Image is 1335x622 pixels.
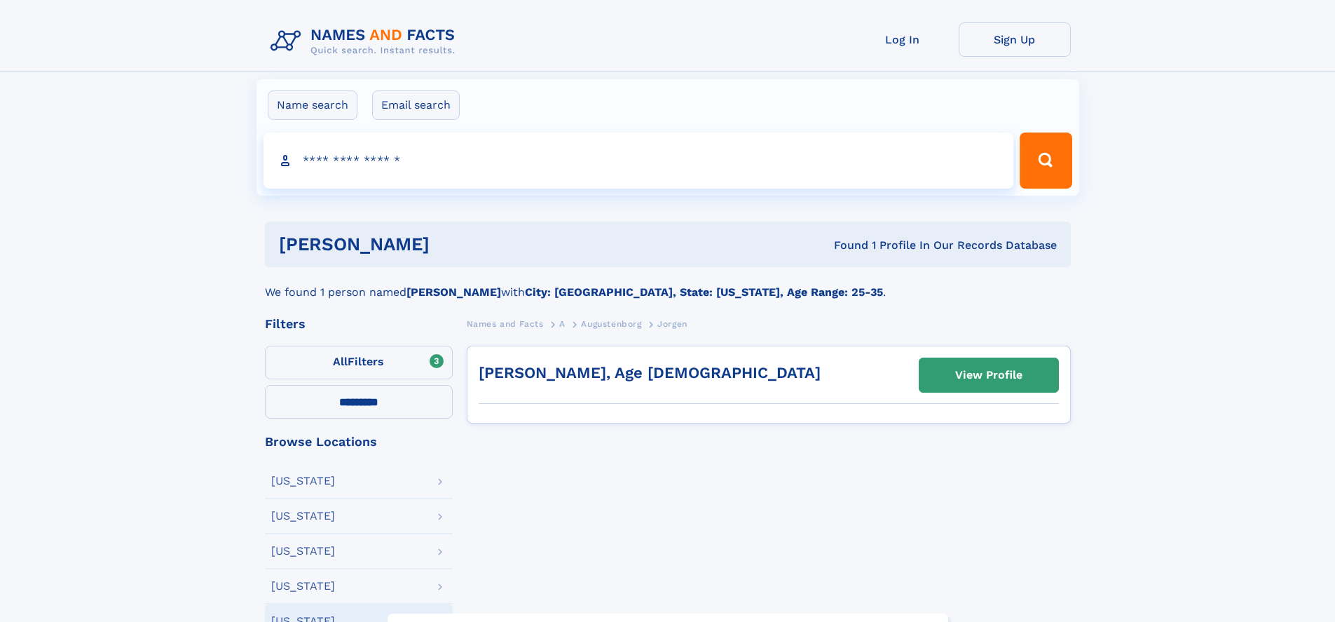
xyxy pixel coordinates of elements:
[581,315,641,332] a: Augustenborg
[479,364,821,381] a: [PERSON_NAME], Age [DEMOGRAPHIC_DATA]
[271,581,335,592] div: [US_STATE]
[581,319,641,329] span: Augustenborg
[271,511,335,522] div: [US_STATE]
[955,359,1022,391] div: View Profile
[657,319,687,329] span: Jorgen
[959,22,1071,57] a: Sign Up
[268,90,357,120] label: Name search
[271,475,335,487] div: [US_STATE]
[265,318,453,330] div: Filters
[631,238,1057,253] div: Found 1 Profile In Our Records Database
[525,285,883,299] b: City: [GEOGRAPHIC_DATA], State: [US_STATE], Age Range: 25-35
[847,22,959,57] a: Log In
[265,435,453,448] div: Browse Locations
[271,546,335,557] div: [US_STATE]
[1020,133,1072,189] button: Search Button
[406,285,501,299] b: [PERSON_NAME]
[372,90,460,120] label: Email search
[333,355,348,368] span: All
[279,236,632,253] h1: [PERSON_NAME]
[559,319,566,329] span: A
[263,133,1014,189] input: search input
[265,346,453,379] label: Filters
[265,22,467,60] img: Logo Names and Facts
[467,315,544,332] a: Names and Facts
[265,267,1071,301] div: We found 1 person named with .
[559,315,566,332] a: A
[919,358,1058,392] a: View Profile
